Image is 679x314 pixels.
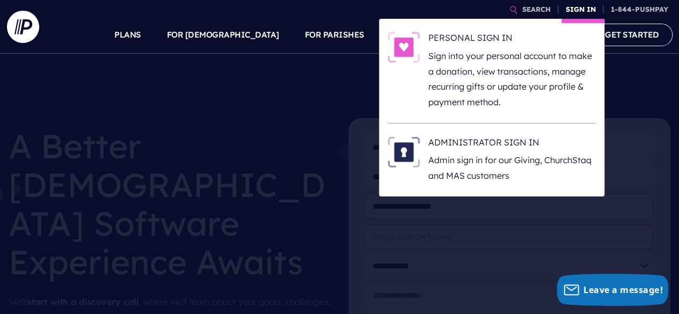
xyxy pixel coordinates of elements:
[557,274,668,306] button: Leave a message!
[388,136,596,184] a: ADMINISTRATOR SIGN IN - Illustration ADMINISTRATOR SIGN IN Admin sign in for our Giving, ChurchSt...
[428,136,596,152] h6: ADMINISTRATOR SIGN IN
[428,48,596,110] p: Sign into your personal account to make a donation, view transactions, manage recurring gifts or ...
[388,136,420,167] img: ADMINISTRATOR SIGN IN - Illustration
[167,16,279,54] a: FOR [DEMOGRAPHIC_DATA]
[527,16,566,54] a: COMPANY
[388,32,420,63] img: PERSONAL SIGN IN - Illustration
[463,16,501,54] a: EXPLORE
[114,16,141,54] a: PLANS
[428,32,596,48] h6: PERSONAL SIGN IN
[305,16,364,54] a: FOR PARISHES
[592,24,673,46] a: GET STARTED
[428,152,596,184] p: Admin sign in for our Giving, ChurchStaq and MAS customers
[583,284,663,296] span: Leave a message!
[388,32,596,110] a: PERSONAL SIGN IN - Illustration PERSONAL SIGN IN Sign into your personal account to make a donati...
[390,16,438,54] a: SOLUTIONS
